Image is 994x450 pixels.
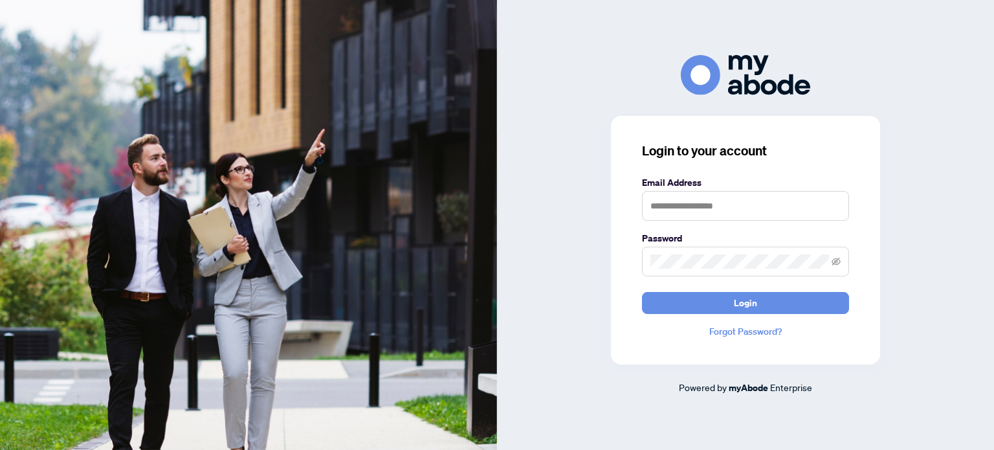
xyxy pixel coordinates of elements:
[734,293,757,313] span: Login
[679,381,727,393] span: Powered by
[729,381,768,395] a: myAbode
[642,142,849,160] h3: Login to your account
[642,324,849,339] a: Forgot Password?
[642,175,849,190] label: Email Address
[770,381,812,393] span: Enterprise
[642,292,849,314] button: Login
[642,231,849,245] label: Password
[681,55,810,95] img: ma-logo
[832,257,841,266] span: eye-invisible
